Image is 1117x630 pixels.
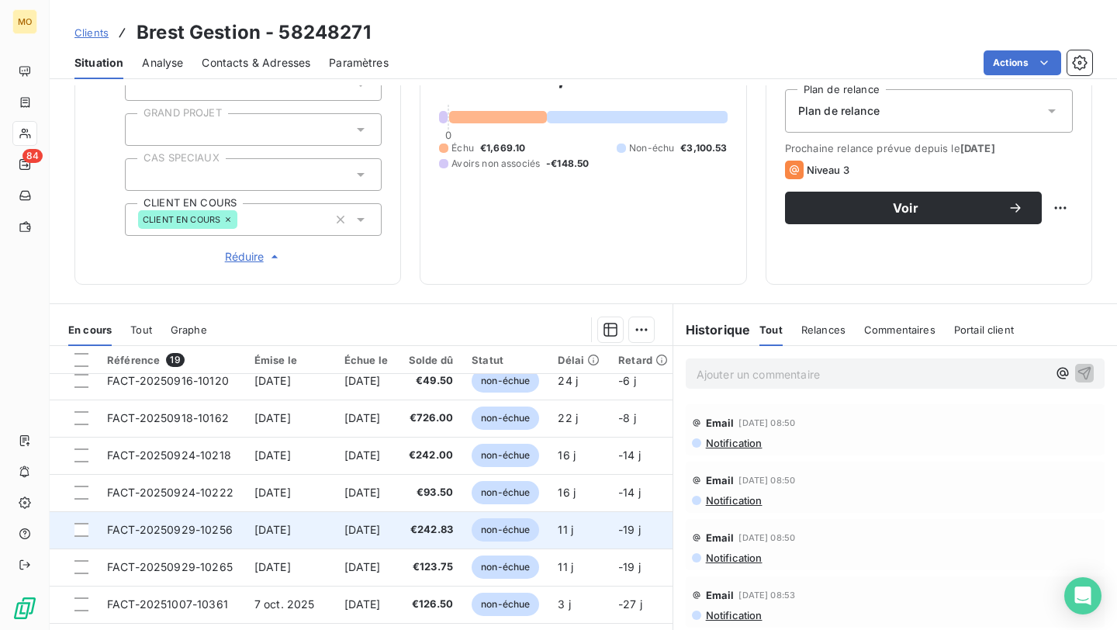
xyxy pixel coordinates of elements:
[558,486,576,499] span: 16 j
[706,589,735,601] span: Email
[558,523,573,536] span: 11 j
[704,609,763,621] span: Notification
[74,55,123,71] span: Situation
[704,494,763,507] span: Notification
[785,192,1042,224] button: Voir
[618,523,641,536] span: -19 j
[472,518,539,542] span: non-échue
[759,324,783,336] span: Tout
[254,374,291,387] span: [DATE]
[738,590,795,600] span: [DATE] 08:53
[406,559,453,575] span: €123.75
[12,9,37,34] div: MO
[706,531,735,544] span: Email
[254,354,326,366] div: Émise le
[406,522,453,538] span: €242.83
[225,249,282,265] span: Réduire
[125,248,382,265] button: Réduire
[618,486,641,499] span: -14 j
[706,474,735,486] span: Email
[618,411,636,424] span: -8 j
[329,55,389,71] span: Paramètres
[618,354,668,366] div: Retard
[254,560,291,573] span: [DATE]
[344,448,381,462] span: [DATE]
[406,448,453,463] span: €242.00
[344,374,381,387] span: [DATE]
[472,481,539,504] span: non-échue
[451,141,474,155] span: Échu
[68,324,112,336] span: En cours
[864,324,935,336] span: Commentaires
[738,533,795,542] span: [DATE] 08:50
[673,320,751,339] h6: Historique
[704,437,763,449] span: Notification
[107,374,229,387] span: FACT-20250916-10120
[142,55,183,71] span: Analyse
[171,324,207,336] span: Graphe
[406,354,453,366] div: Solde dû
[706,417,735,429] span: Email
[558,374,578,387] span: 24 j
[107,448,231,462] span: FACT-20250924-10218
[138,123,150,137] input: Ajouter une valeur
[472,369,539,393] span: non-échue
[254,597,315,611] span: 7 oct. 2025
[344,560,381,573] span: [DATE]
[738,476,795,485] span: [DATE] 08:50
[804,202,1008,214] span: Voir
[107,597,228,611] span: FACT-20251007-10361
[202,55,310,71] span: Contacts & Adresses
[618,374,636,387] span: -6 j
[406,597,453,612] span: €126.50
[143,215,220,224] span: CLIENT EN COURS
[406,485,453,500] span: €93.50
[254,448,291,462] span: [DATE]
[344,411,381,424] span: [DATE]
[546,157,589,171] span: -€148.50
[12,596,37,621] img: Logo LeanPay
[166,353,184,367] span: 19
[960,142,995,154] span: [DATE]
[254,411,291,424] span: [DATE]
[445,129,451,141] span: 0
[138,168,150,182] input: Ajouter une valeur
[344,523,381,536] span: [DATE]
[237,213,250,227] input: Ajouter une valeur
[107,411,229,424] span: FACT-20250918-10162
[74,26,109,39] span: Clients
[107,560,233,573] span: FACT-20250929-10265
[801,324,846,336] span: Relances
[107,523,233,536] span: FACT-20250929-10256
[74,25,109,40] a: Clients
[738,418,795,427] span: [DATE] 08:50
[107,486,233,499] span: FACT-20250924-10222
[130,324,152,336] span: Tout
[472,556,539,579] span: non-échue
[344,354,388,366] div: Échue le
[254,523,291,536] span: [DATE]
[629,141,674,155] span: Non-échu
[807,164,849,176] span: Niveau 3
[406,373,453,389] span: €49.50
[558,597,570,611] span: 3 j
[558,354,600,366] div: Délai
[1064,577,1101,614] div: Open Intercom Messenger
[107,353,236,367] div: Référence
[472,444,539,467] span: non-échue
[558,448,576,462] span: 16 j
[22,149,43,163] span: 84
[406,410,453,426] span: €726.00
[472,354,539,366] div: Statut
[680,141,727,155] span: €3,100.53
[344,486,381,499] span: [DATE]
[785,142,1073,154] span: Prochaine relance prévue depuis le
[618,597,642,611] span: -27 j
[558,560,573,573] span: 11 j
[254,486,291,499] span: [DATE]
[472,593,539,616] span: non-échue
[984,50,1061,75] button: Actions
[954,324,1014,336] span: Portail client
[704,552,763,564] span: Notification
[798,103,880,119] span: Plan de relance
